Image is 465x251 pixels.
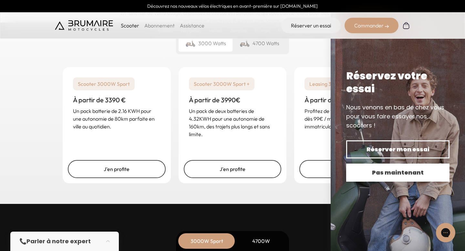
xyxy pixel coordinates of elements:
p: Scooter [121,22,139,29]
img: Panier [402,22,410,29]
div: 3000 Watts [179,35,232,52]
a: J'en profite [184,160,282,178]
a: Assistance [180,22,204,29]
a: J'en profite [299,160,397,178]
h3: À partir de 3990€ [189,95,276,105]
a: Réserver un essai [281,18,341,33]
h3: À partir de 3390 € [73,95,160,105]
p: Un pack batterie de 2.16 KWH pour une autonomie de 80km parfaite en ville au quotidien. [73,107,160,130]
p: Scooter 3000W Sport + [189,77,254,90]
img: Brumaire Motocycles [55,20,113,31]
iframe: Gorgias live chat messenger [433,221,459,245]
a: Abonnement [144,22,175,29]
img: right-arrow-2.png [385,25,389,28]
h3: À partir de 99€ / mois [305,95,392,105]
p: Scooter 3000W Sport [73,77,135,90]
a: J'en profite [68,160,166,178]
div: 3000W Sport [181,233,232,249]
p: Leasing 3000W Sport [305,77,366,90]
div: 4700 Watts [232,35,286,52]
div: Commander [345,18,398,33]
p: Profitez de votre scooter Brumaire dès 99€ / mois avec maintenance, immatriculation et livraison ... [305,107,392,130]
div: 4700W [235,233,287,249]
p: Un pack de deux batteries de 4.32KWH pour une autonomie de 160km, des trajets plus longs et sans ... [189,107,276,138]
